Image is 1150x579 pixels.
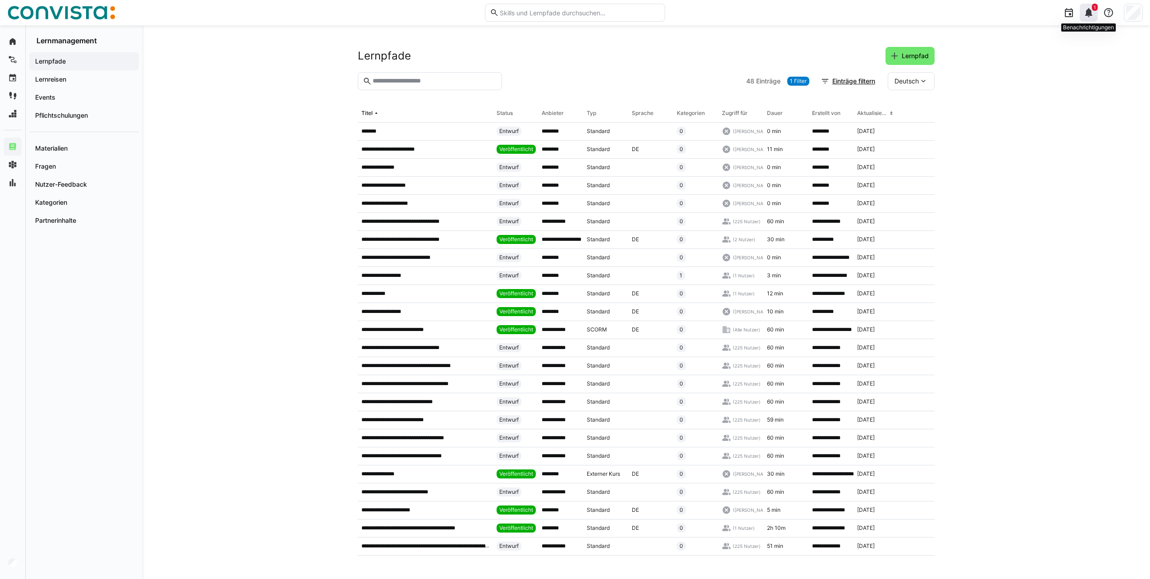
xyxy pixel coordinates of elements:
[680,434,683,441] span: 0
[499,290,533,297] span: Veröffentlicht
[733,363,761,369] span: (225 Nutzer)
[680,236,683,243] span: 0
[587,182,610,189] span: Standard
[587,128,610,135] span: Standard
[587,200,610,207] span: Standard
[587,254,610,261] span: Standard
[733,218,761,225] span: (225 Nutzer)
[857,434,875,441] span: [DATE]
[677,110,705,117] div: Kategorien
[733,182,774,188] span: ([PERSON_NAME])
[857,470,875,478] span: [DATE]
[499,542,519,550] span: Entwurf
[733,272,755,279] span: (1 Nutzer)
[587,236,610,243] span: Standard
[680,452,683,460] span: 0
[499,434,519,441] span: Entwurf
[499,200,519,207] span: Entwurf
[857,542,875,550] span: [DATE]
[680,182,683,189] span: 0
[358,49,411,63] h2: Lernpfade
[1094,5,1096,10] span: 1
[587,506,610,514] span: Standard
[680,506,683,514] span: 0
[812,110,840,117] div: Erstellt von
[497,110,513,117] div: Status
[632,308,639,315] span: DE
[587,362,610,369] span: Standard
[587,398,610,405] span: Standard
[587,110,596,117] div: Typ
[733,236,755,243] span: (2 Nutzer)
[499,362,519,369] span: Entwurf
[767,506,780,514] span: 5 min
[767,200,781,207] span: 0 min
[499,398,519,405] span: Entwurf
[733,146,774,152] span: ([PERSON_NAME])
[767,110,783,117] div: Dauer
[499,524,533,532] span: Veröffentlicht
[733,399,761,405] span: (225 Nutzer)
[894,77,919,86] span: Deutsch
[767,164,781,171] span: 0 min
[587,272,610,279] span: Standard
[587,542,610,550] span: Standard
[499,488,519,496] span: Entwurf
[746,77,754,86] span: 48
[632,326,639,333] span: DE
[790,78,807,85] span: 1 Filter
[857,218,875,225] span: [DATE]
[499,128,519,135] span: Entwurf
[632,290,639,297] span: DE
[857,362,875,369] span: [DATE]
[587,434,610,441] span: Standard
[587,164,610,171] span: Standard
[680,344,683,351] span: 0
[680,488,683,496] span: 0
[632,110,653,117] div: Sprache
[680,254,683,261] span: 0
[499,272,519,279] span: Entwurf
[767,254,781,261] span: 0 min
[587,488,610,496] span: Standard
[767,434,784,441] span: 60 min
[857,380,875,387] span: [DATE]
[767,182,781,189] span: 0 min
[499,380,519,387] span: Entwurf
[632,470,639,478] span: DE
[831,77,876,86] span: Einträge filtern
[499,164,519,171] span: Entwurf
[361,110,373,117] div: Titel
[587,470,620,478] span: Externer Kurs
[733,200,774,207] span: ([PERSON_NAME])
[587,326,607,333] span: SCORM
[767,416,784,423] span: 59 min
[499,9,660,17] input: Skills und Lernpfade durchsuchen…
[733,489,761,495] span: (225 Nutzer)
[733,435,761,441] span: (225 Nutzer)
[499,326,533,333] span: Veröffentlicht
[680,470,683,478] span: 0
[680,398,683,405] span: 0
[857,254,875,261] span: [DATE]
[499,146,533,153] span: Veröffentlicht
[542,110,564,117] div: Anbieter
[499,452,519,460] span: Entwurf
[857,524,875,532] span: [DATE]
[767,326,784,333] span: 60 min
[733,345,761,351] span: (225 Nutzer)
[816,72,881,90] button: Einträge filtern
[499,506,533,514] span: Veröffentlicht
[680,128,683,135] span: 0
[767,218,784,225] span: 60 min
[733,453,761,459] span: (225 Nutzer)
[499,308,533,315] span: Veröffentlicht
[857,182,875,189] span: [DATE]
[767,290,783,297] span: 12 min
[767,542,783,550] span: 51 min
[733,308,774,315] span: ([PERSON_NAME])
[680,326,683,333] span: 0
[632,506,639,514] span: DE
[499,344,519,351] span: Entwurf
[756,77,780,86] span: Einträge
